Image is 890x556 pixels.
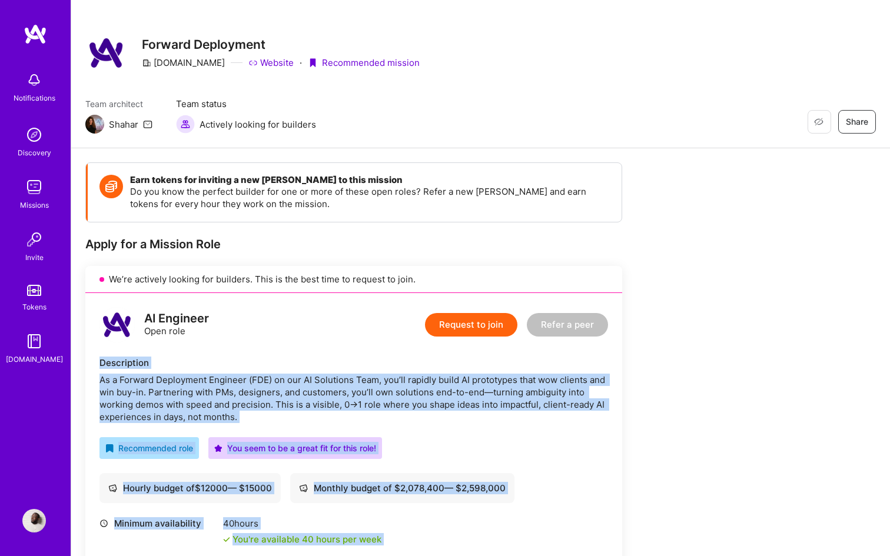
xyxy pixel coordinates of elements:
h3: Forward Deployment [142,37,420,52]
img: bell [22,68,46,92]
img: website_grey.svg [19,31,28,40]
div: Discovery [18,147,51,159]
div: Apply for a Mission Role [85,237,622,252]
div: Description [99,357,608,369]
div: [DOMAIN_NAME] [6,353,63,365]
div: v 4.0.25 [33,19,58,28]
h4: Earn tokens for inviting a new [PERSON_NAME] to this mission [130,175,610,185]
img: logo_orange.svg [19,19,28,28]
div: Shahar [109,118,138,131]
img: Company Logo [85,32,128,74]
div: You're available 40 hours per week [223,533,381,545]
img: tokens [27,285,41,296]
div: Tokens [22,301,47,313]
img: tab_domain_overview_orange.svg [48,68,57,78]
div: Open role [144,312,209,337]
i: icon Cash [299,484,308,492]
img: logo [24,24,47,45]
div: Notifications [14,92,55,104]
div: Keywords nach Traffic [128,69,203,77]
div: [DOMAIN_NAME] [142,56,225,69]
i: icon CompanyGray [142,58,151,68]
div: You seem to be a great fit for this role! [214,442,376,454]
i: icon Check [223,536,230,543]
img: Invite [22,228,46,251]
div: · [300,56,302,69]
img: User Avatar [22,509,46,532]
div: 40 hours [223,517,381,530]
p: Do you know the perfect builder for one or more of these open roles? Refer a new [PERSON_NAME] an... [130,185,610,210]
span: Team status [176,98,316,110]
a: Website [248,56,294,69]
i: icon Cash [108,484,117,492]
span: Actively looking for builders [200,118,316,131]
div: Minimum availability [99,517,217,530]
span: Team architect [85,98,152,110]
div: We’re actively looking for builders. This is the best time to request to join. [85,266,622,293]
img: logo [99,307,135,342]
img: Token icon [99,175,123,198]
div: Missions [20,199,49,211]
div: Domain: [DOMAIN_NAME] [31,31,129,40]
i: icon EyeClosed [814,117,823,126]
div: AI Engineer [144,312,209,325]
div: Recommended mission [308,56,420,69]
span: Share [846,116,868,128]
button: Request to join [425,313,517,337]
div: Recommended role [105,442,193,454]
i: icon PurpleStar [214,444,222,452]
button: Refer a peer [527,313,608,337]
div: As a Forward Deployment Engineer (FDE) on our AI Solutions Team, you’ll rapidly build AI prototyp... [99,374,608,423]
div: Hourly budget of $ 12000 — $ 15000 [108,482,272,494]
i: icon RecommendedBadge [105,444,114,452]
img: Actively looking for builders [176,115,195,134]
img: guide book [22,329,46,353]
button: Share [838,110,876,134]
img: discovery [22,123,46,147]
div: Domain [61,69,87,77]
i: icon Mail [143,119,152,129]
img: Team Architect [85,115,104,134]
div: Invite [25,251,44,264]
i: icon Clock [99,519,108,528]
img: tab_keywords_by_traffic_grey.svg [115,68,124,78]
i: icon PurpleRibbon [308,58,317,68]
img: teamwork [22,175,46,199]
a: User Avatar [19,509,49,532]
div: Monthly budget of $ 2,078,400 — $ 2,598,000 [299,482,506,494]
